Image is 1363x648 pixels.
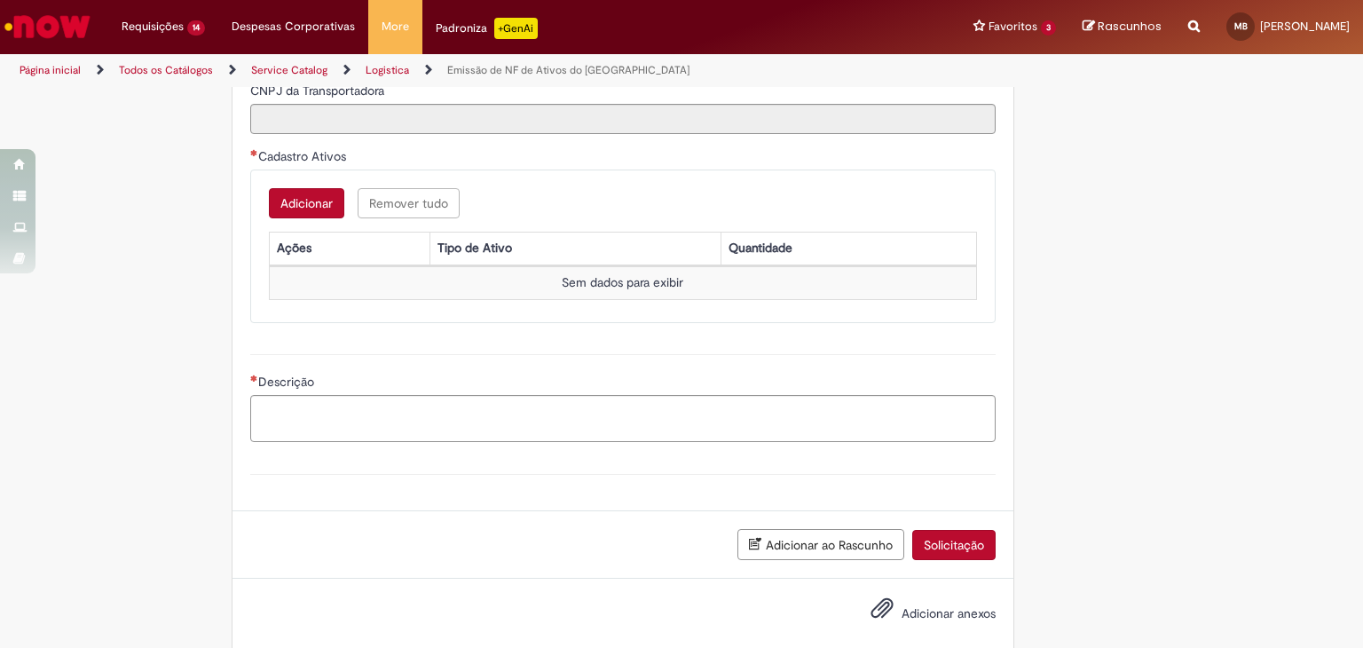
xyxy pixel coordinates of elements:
span: [PERSON_NAME] [1260,19,1350,34]
p: +GenAi [494,18,538,39]
span: Descrição [258,374,318,390]
textarea: Descrição [250,395,996,443]
td: Sem dados para exibir [269,266,976,299]
span: Cadastro Ativos [258,148,350,164]
span: Rascunhos [1098,18,1162,35]
th: Quantidade [721,232,976,265]
span: Favoritos [989,18,1037,36]
button: Add a row for Cadastro Ativos [269,188,344,218]
span: Adicionar anexos [902,605,996,621]
a: Emissão de NF de Ativos do [GEOGRAPHIC_DATA] [447,63,689,77]
div: Padroniza [436,18,538,39]
th: Tipo de Ativo [430,232,721,265]
span: MB [1234,20,1248,32]
a: Logistica [366,63,409,77]
span: Somente leitura - CNPJ da Transportadora [250,83,388,99]
span: 14 [187,20,205,36]
img: ServiceNow [2,9,93,44]
a: Todos os Catálogos [119,63,213,77]
button: Adicionar ao Rascunho [737,529,904,560]
ul: Trilhas de página [13,54,895,87]
a: Página inicial [20,63,81,77]
span: More [382,18,409,36]
button: Adicionar anexos [866,592,898,633]
span: Necessários [250,149,258,156]
th: Ações [269,232,429,265]
button: Solicitação [912,530,996,560]
a: Rascunhos [1083,19,1162,36]
span: Requisições [122,18,184,36]
span: 3 [1041,20,1056,36]
input: CNPJ da Transportadora [250,104,996,134]
span: Necessários [250,375,258,382]
a: Service Catalog [251,63,327,77]
span: Despesas Corporativas [232,18,355,36]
